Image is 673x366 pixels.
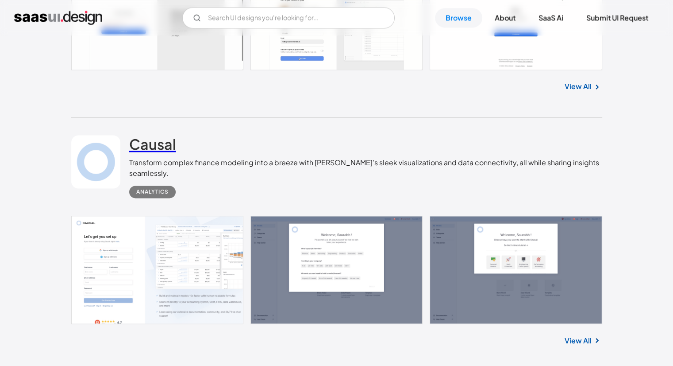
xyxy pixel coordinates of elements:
[129,157,602,179] div: Transform complex finance modeling into a breeze with [PERSON_NAME]'s sleek visualizations and da...
[565,335,592,346] a: View All
[528,8,574,27] a: SaaS Ai
[565,81,592,92] a: View All
[129,135,176,153] h2: Causal
[576,8,659,27] a: Submit UI Request
[136,187,169,197] div: Analytics
[129,135,176,157] a: Causal
[182,7,395,28] input: Search UI designs you're looking for...
[182,7,395,28] form: Email Form
[484,8,526,27] a: About
[14,11,102,25] a: home
[435,8,482,27] a: Browse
